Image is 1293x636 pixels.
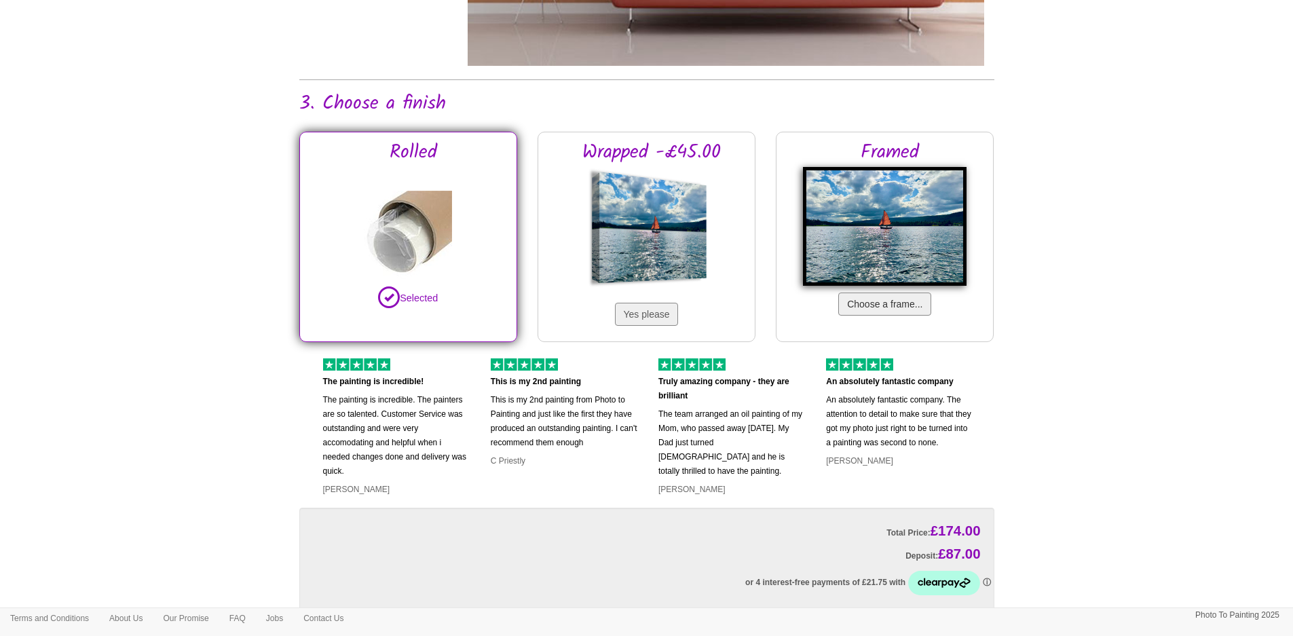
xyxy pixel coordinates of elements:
[931,523,981,538] span: £174.00
[569,143,734,164] h2: Wrapped -
[364,191,452,279] img: Rolled in a tube
[331,143,496,164] h2: Rolled
[323,375,470,389] p: The painting is incredible!
[99,608,153,629] a: About Us
[745,578,907,587] span: or 4 interest-free payments of £21.75 with
[658,358,726,371] img: 5 of out 5 stars
[803,167,967,286] img: Framed
[256,608,293,629] a: Jobs
[938,546,980,561] span: £87.00
[838,293,931,316] button: Choose a frame...
[323,393,470,479] p: The painting is incredible. The painters are so talented. Customer Service was outstanding and we...
[983,578,991,587] a: Information - Opens a dialog
[293,608,354,629] a: Contact Us
[491,393,638,450] p: This is my 2nd painting from Photo to Painting and just like the first they have produced an outs...
[491,358,558,371] img: 5 of out 5 stars
[219,608,256,629] a: FAQ
[615,303,679,326] button: Yes please
[320,286,496,307] p: Selected
[658,375,806,403] p: Truly amazing company - they are brilliant
[658,483,806,497] p: [PERSON_NAME]
[886,521,980,541] label: Total Price:
[807,143,973,164] h2: Framed
[1195,608,1279,622] p: Photo To Painting 2025
[826,393,973,450] p: An absolutely fantastic company. The attention to detail to make sure that they got my photo just...
[826,375,973,389] p: An absolutely fantastic company
[664,137,721,168] span: £45.00
[826,454,973,468] p: [PERSON_NAME]
[826,358,893,371] img: 5 of out 5 stars
[905,544,980,564] label: Deposit:
[153,608,219,629] a: Our Promise
[323,358,390,371] img: 5 of out 5 stars
[658,407,806,479] p: The team arranged an oil painting of my Mom, who passed away [DATE]. My Dad just turned [DEMOGRAP...
[491,454,638,468] p: C Priestly
[491,375,638,389] p: This is my 2nd painting
[299,94,994,115] h2: 3. Choose a finish
[323,483,470,497] p: [PERSON_NAME]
